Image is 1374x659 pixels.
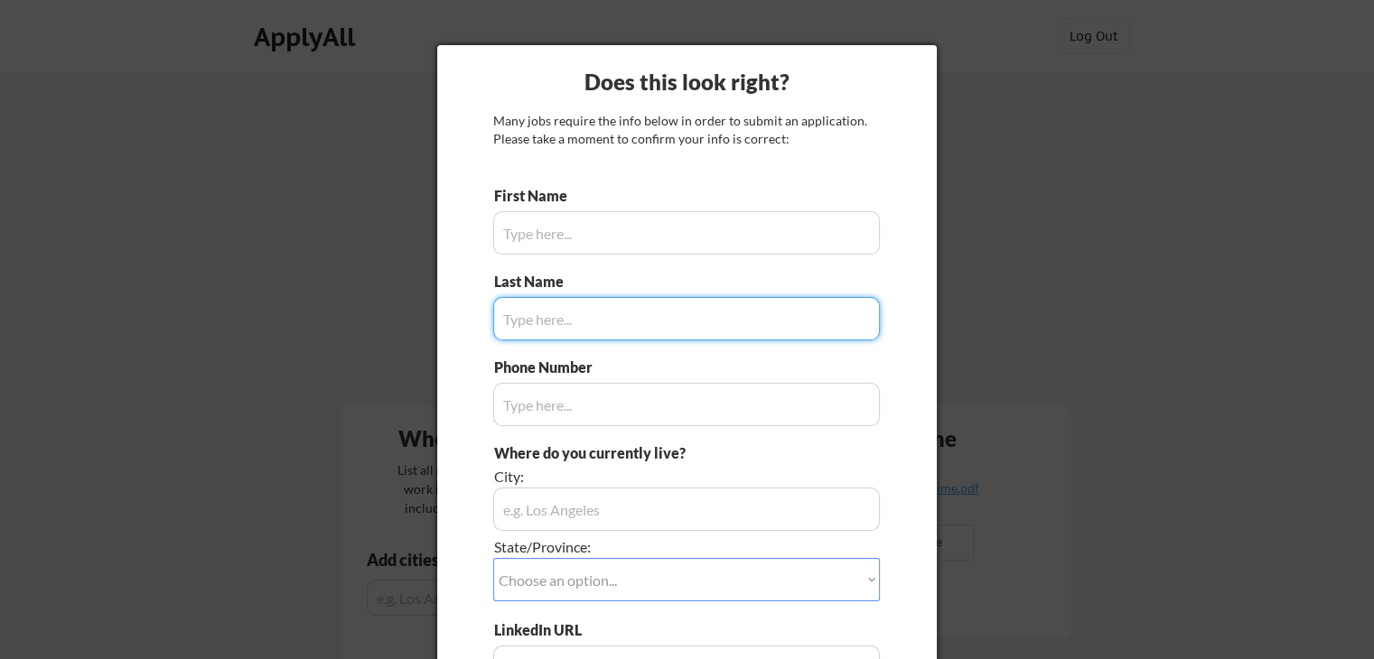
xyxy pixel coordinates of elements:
input: Type here... [493,211,880,255]
div: Many jobs require the info below in order to submit an application. Please take a moment to confi... [493,112,880,147]
input: e.g. Los Angeles [493,487,880,531]
div: First Name [494,186,582,206]
input: Type here... [493,297,880,340]
div: Does this look right? [437,67,937,97]
div: City: [494,467,779,487]
div: Where do you currently live? [494,443,779,463]
div: LinkedIn URL [494,620,629,640]
div: Phone Number [494,357,603,377]
input: Type here... [493,383,880,426]
div: Last Name [494,272,582,292]
div: State/Province: [494,537,779,557]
